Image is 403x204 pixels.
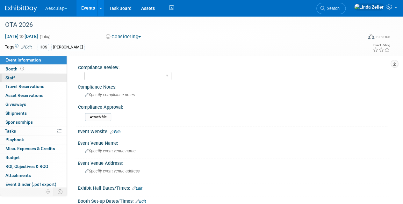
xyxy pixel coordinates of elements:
span: Event Information [5,57,41,62]
a: Budget [0,153,67,162]
span: Event Binder (.pdf export) [5,182,56,187]
span: Booth not reserved yet [19,66,25,71]
div: Event Venue Name: [78,138,390,146]
div: HCS [38,44,49,51]
span: Travel Reservations [5,84,44,89]
a: Edit [110,130,121,134]
a: Playbook [0,135,67,144]
div: Event Venue Address: [78,158,390,166]
a: Misc. Expenses & Credits [0,144,67,153]
a: Travel Reservations [0,82,67,91]
a: Event Information [0,56,67,64]
div: Compliance Review: [78,63,387,71]
span: Sponsorships [5,120,33,125]
a: Attachments [0,171,67,180]
td: Personalize Event Tab Strip [43,187,54,196]
span: [DATE] [DATE] [5,33,38,39]
span: Specify event venue address [85,169,140,173]
span: Attachments [5,173,31,178]
img: Linda Zeller [354,4,384,11]
div: In-Person [375,34,390,39]
a: Tasks [0,127,67,135]
div: [PERSON_NAME] [51,44,85,51]
a: Asset Reservations [0,91,67,100]
span: ROI, Objectives & ROO [5,164,48,169]
img: ExhibitDay [5,5,37,12]
a: Event Binder (.pdf export) [0,180,67,189]
span: Misc. Expenses & Credits [5,146,55,151]
span: Asset Reservations [5,93,43,98]
a: Giveaways [0,100,67,109]
div: Compliance Approval: [78,102,387,110]
a: Search [316,3,346,14]
div: Exhibit Hall Dates/Times: [78,183,390,192]
a: Edit [132,186,142,191]
span: Budget [5,155,20,160]
div: Compliance Notes: [78,82,390,90]
div: Event Format [334,33,390,43]
a: Edit [21,45,32,49]
a: Booth [0,65,67,73]
span: Shipments [5,111,27,116]
a: Staff [0,74,67,82]
span: Specify compliance notes [85,92,135,97]
span: Playbook [5,137,24,142]
td: Tags [5,44,32,51]
a: Shipments [0,109,67,118]
span: Specify event venue name [85,149,136,153]
span: Staff [5,75,15,80]
span: to [18,34,25,39]
span: Booth [5,66,25,71]
div: Event Website: [78,127,390,135]
span: Giveaways [5,102,26,107]
img: Format-Inperson.png [368,34,374,39]
a: Edit [135,199,146,204]
span: (1 day) [39,35,51,39]
span: Search [325,6,340,11]
span: Tasks [5,128,16,134]
div: Event Rating [373,44,390,47]
a: ROI, Objectives & ROO [0,162,67,171]
div: OTA 2026 [3,19,357,31]
td: Toggle Event Tabs [54,187,67,196]
button: Considering [104,33,143,40]
a: Sponsorships [0,118,67,127]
